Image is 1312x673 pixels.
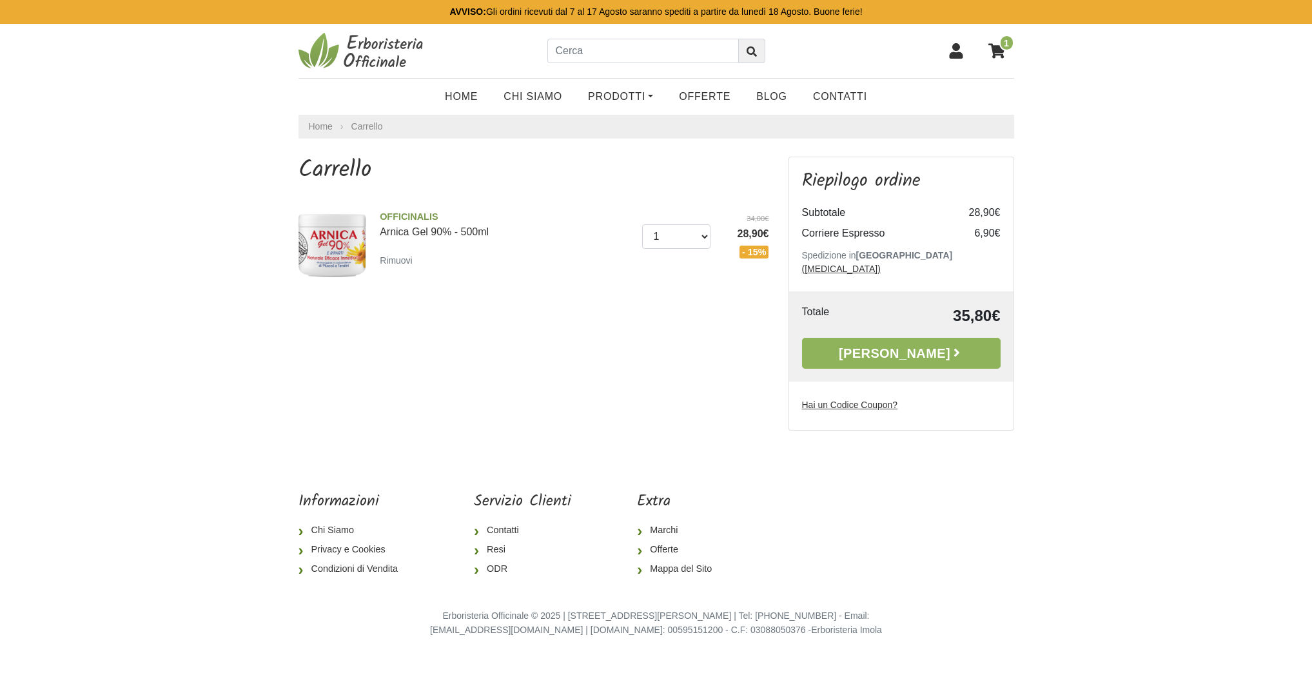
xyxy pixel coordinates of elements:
h5: Servizio Clienti [474,493,571,511]
a: ODR [474,560,571,579]
td: Totale [802,304,875,327]
u: Hai un Codice Coupon? [802,400,898,410]
h1: Carrello [299,157,769,184]
small: Rimuovi [380,255,413,266]
td: 6,90€ [949,223,1001,244]
a: OFFERTE [666,84,743,110]
a: Prodotti [575,84,666,110]
a: Mappa del Sito [637,560,722,579]
h3: Riepilogo ordine [802,170,1001,192]
b: [GEOGRAPHIC_DATA] [856,250,953,260]
span: 1 [999,35,1014,51]
a: Chi Siamo [491,84,575,110]
a: Home [432,84,491,110]
label: Hai un Codice Coupon? [802,398,898,412]
small: Erboristeria Officinale © 2025 | [STREET_ADDRESS][PERSON_NAME] | Tel: [PHONE_NUMBER] - Email: [EM... [430,610,882,635]
a: Contatti [800,84,880,110]
nav: breadcrumb [299,115,1014,139]
a: Contatti [474,521,571,540]
td: 35,80€ [875,304,1001,327]
h5: Extra [637,493,722,511]
h5: Informazioni [299,493,408,511]
span: OFFICINALIS [380,210,632,224]
img: Arnica Gel 90% - 500ml [294,205,371,282]
input: Cerca [547,39,739,63]
p: Gli ordini ricevuti dal 7 al 17 Agosto saranno spediti a partire da lunedì 18 Agosto. Buone ferie! [449,5,862,19]
a: ([MEDICAL_DATA]) [802,264,881,274]
a: OFFICINALISArnica Gel 90% - 500ml [380,210,632,237]
td: Corriere Espresso [802,223,949,244]
a: Resi [474,540,571,560]
a: Home [309,120,333,133]
a: Offerte [637,540,722,560]
a: Erboristeria Imola [811,625,882,635]
td: 28,90€ [949,202,1001,223]
p: Spedizione in [802,249,1001,276]
a: Rimuovi [380,252,418,268]
iframe: fb:page Facebook Social Plugin [788,493,1013,538]
del: 34,00€ [720,213,769,224]
a: [PERSON_NAME] [802,338,1001,369]
span: 28,90€ [720,226,769,242]
img: Erboristeria Officinale [299,32,427,70]
b: AVVISO: [449,6,486,17]
a: 1 [982,35,1014,67]
a: Carrello [351,121,383,132]
td: Subtotale [802,202,949,223]
a: Blog [743,84,800,110]
a: Privacy e Cookies [299,540,408,560]
a: Marchi [637,521,722,540]
a: Chi Siamo [299,521,408,540]
a: Condizioni di Vendita [299,560,408,579]
span: - 15% [739,246,769,258]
